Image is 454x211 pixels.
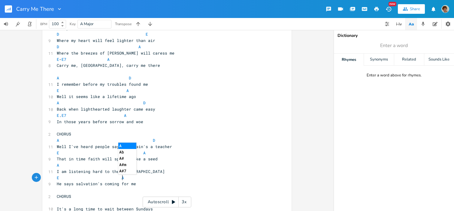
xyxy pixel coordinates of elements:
[146,31,148,37] span: E
[118,143,136,149] li: A
[424,54,454,66] div: Sounds Like
[380,42,408,49] span: Enter a word
[179,197,189,207] div: 3x
[389,2,396,6] div: New
[441,5,449,13] img: scohenmusic
[153,138,155,143] span: D
[57,162,59,168] span: A
[57,175,59,180] span: E
[57,44,59,49] span: D
[62,113,66,118] span: E7
[57,75,59,81] span: A
[57,38,155,43] span: Where my heart will feel lighter than air
[57,144,172,149] span: Well I've heard people say that pain's a teacher
[57,113,59,118] span: E
[138,44,141,49] span: A
[57,100,59,106] span: A
[57,150,59,156] span: E
[57,131,71,137] span: CHORUS
[57,138,59,143] span: A
[118,149,136,155] li: Ab
[57,181,136,186] span: He says salvation's coming for me
[57,113,126,118] span: .
[57,57,110,62] span: -
[337,34,450,38] div: Dictionary
[107,57,110,62] span: A
[115,22,132,26] div: Transpose
[57,57,59,62] span: E
[334,54,364,66] div: Rhymes
[57,94,136,99] span: Well it seems like a lifetime ago
[364,54,394,66] div: Synonyms
[62,57,66,62] span: E7
[118,162,136,168] li: A#m
[118,168,136,174] li: A#7
[57,25,143,31] span: Carry me to the land of the carefree
[57,63,160,68] span: Carry me, [GEOGRAPHIC_DATA], carry me there
[143,150,146,156] span: A
[57,106,155,112] span: Back when lighthearted laughter came easy
[124,113,126,118] span: A
[57,156,158,162] span: That in time faith will sprout like a seed
[16,6,54,12] span: Carry Me There
[394,54,424,66] div: Related
[57,50,174,56] span: Where the breezes of [PERSON_NAME] will caress me
[143,197,191,207] div: Autoscroll
[122,175,124,180] span: A
[57,119,143,124] span: In those years before sorrow and woe
[118,155,136,162] li: A#
[57,31,59,37] span: D
[57,169,165,174] span: I am listening hard to the [DEMOGRAPHIC_DATA]
[143,100,146,106] span: D
[410,6,420,12] div: Share
[367,73,422,78] div: Enter a word above for rhymes.
[70,22,76,26] div: Key
[40,22,47,26] div: BPM
[57,88,59,93] span: E
[126,88,129,93] span: A
[383,4,395,14] button: New
[80,21,94,27] span: A Major
[129,75,131,81] span: D
[398,4,425,14] button: Share
[57,82,148,87] span: I remember before my troubles found me
[57,194,71,199] span: CHORUS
